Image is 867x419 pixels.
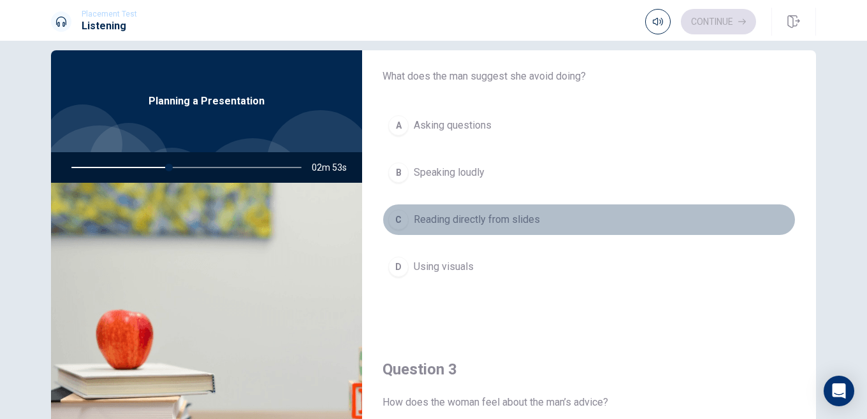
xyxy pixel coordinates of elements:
[82,18,137,34] h1: Listening
[824,376,854,406] div: Open Intercom Messenger
[382,204,796,236] button: CReading directly from slides
[382,157,796,188] button: BSpeaking loudly
[388,115,409,136] div: A
[414,259,474,274] span: Using visuals
[382,395,796,410] span: How does the woman feel about the man’s advice?
[312,152,357,183] span: 02m 53s
[382,110,796,141] button: AAsking questions
[414,165,484,180] span: Speaking loudly
[414,212,540,227] span: Reading directly from slides
[388,257,409,277] div: D
[388,209,409,230] div: C
[382,69,796,84] span: What does the man suggest she avoid doing?
[149,94,265,109] span: Planning a Presentation
[414,118,492,133] span: Asking questions
[382,359,796,380] h4: Question 3
[382,251,796,283] button: DUsing visuals
[388,162,409,183] div: B
[82,10,137,18] span: Placement Test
